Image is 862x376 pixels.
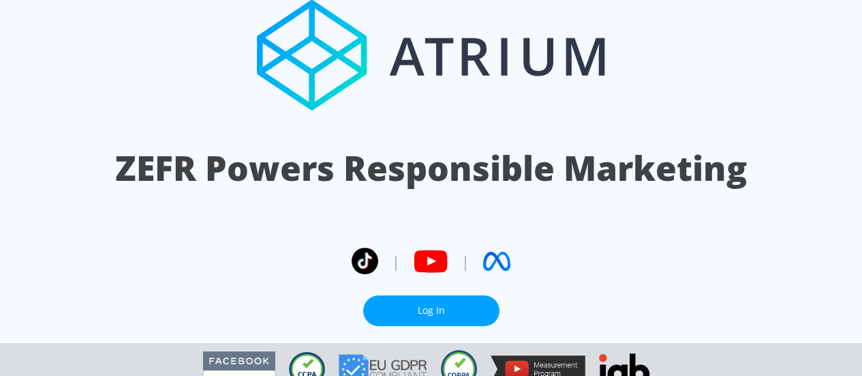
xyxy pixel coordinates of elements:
[115,145,747,192] h1: ZEFR Powers Responsible Marketing
[363,295,499,326] a: Log In
[392,251,400,272] span: |
[461,251,470,272] span: |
